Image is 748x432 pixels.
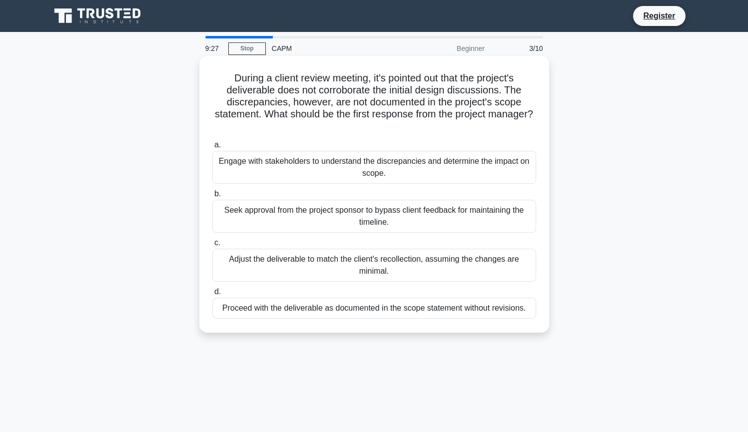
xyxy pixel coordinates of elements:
div: 9:27 [199,38,228,58]
span: d. [214,287,221,296]
span: b. [214,189,221,198]
span: c. [214,238,220,247]
div: Adjust the deliverable to match the client's recollection, assuming the changes are minimal. [212,249,536,282]
div: Beginner [403,38,491,58]
span: a. [214,140,221,149]
div: Seek approval from the project sponsor to bypass client feedback for maintaining the timeline. [212,200,536,233]
a: Register [637,9,681,22]
div: Proceed with the deliverable as documented in the scope statement without revisions. [212,298,536,319]
div: CAPM [266,38,403,58]
h5: During a client review meeting, it's pointed out that the project's deliverable does not corrobor... [211,72,537,133]
div: 3/10 [491,38,549,58]
a: Stop [228,42,266,55]
div: Engage with stakeholders to understand the discrepancies and determine the impact on scope. [212,151,536,184]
